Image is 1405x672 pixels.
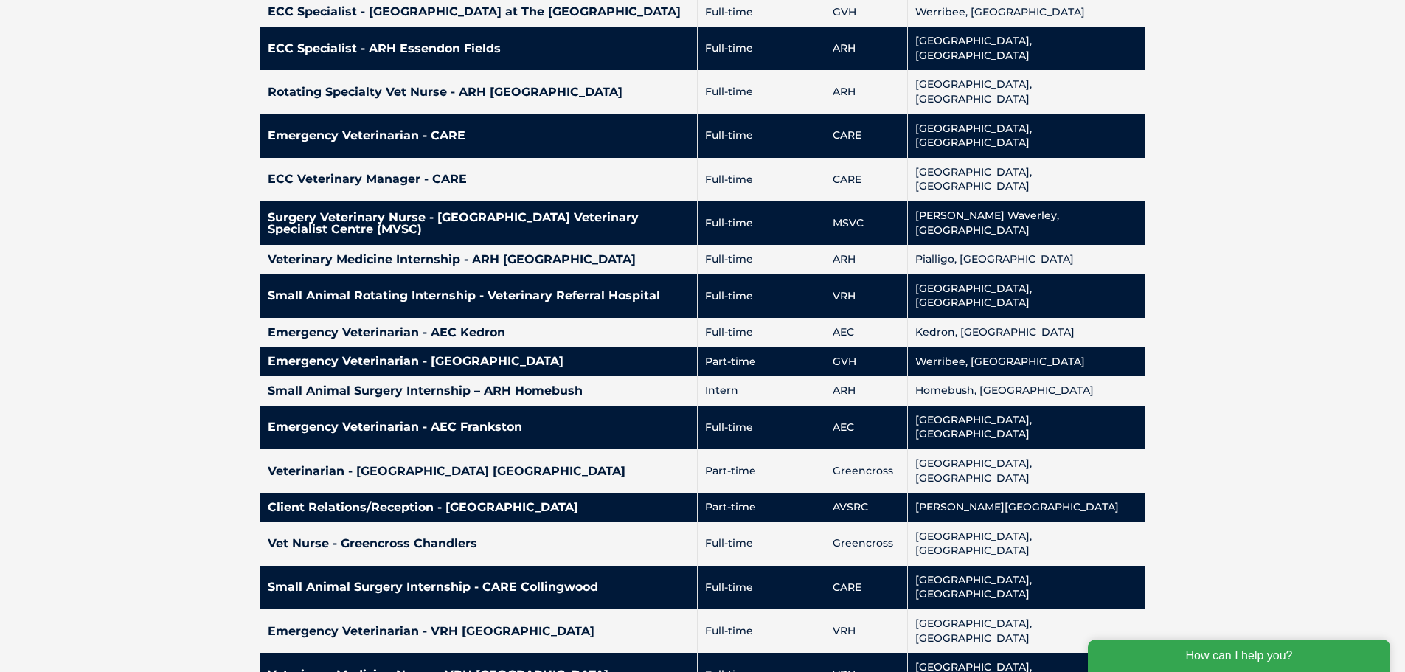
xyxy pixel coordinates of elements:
td: ARH [825,245,908,274]
h4: Emergency Veterinarian - AEC Frankston [268,421,690,433]
td: Part-time [698,493,825,522]
td: Part-time [698,449,825,493]
td: Full-time [698,158,825,201]
h4: Client Relations/Reception - [GEOGRAPHIC_DATA] [268,502,690,513]
td: AEC [825,318,908,347]
td: Kedron, [GEOGRAPHIC_DATA] [908,318,1145,347]
h4: Rotating Specialty Vet Nurse - ARH [GEOGRAPHIC_DATA] [268,86,690,98]
h4: ECC Specialist - [GEOGRAPHIC_DATA] at The [GEOGRAPHIC_DATA] [268,6,690,18]
td: [GEOGRAPHIC_DATA], [GEOGRAPHIC_DATA] [908,449,1145,493]
td: [PERSON_NAME] Waverley, [GEOGRAPHIC_DATA] [908,201,1145,245]
div: How can I help you? [9,9,311,41]
h4: Small Animal Rotating Internship - Veterinary Referral Hospital [268,290,690,302]
td: Full-time [698,566,825,609]
td: Greencross [825,449,908,493]
h4: Small Animal Surgery Internship - CARE Collingwood [268,581,690,593]
h4: Surgery Veterinary Nurse - [GEOGRAPHIC_DATA] Veterinary Specialist Centre (MVSC) [268,212,690,235]
td: [GEOGRAPHIC_DATA], [GEOGRAPHIC_DATA] [908,609,1145,653]
td: Homebush, [GEOGRAPHIC_DATA] [908,376,1145,406]
td: [GEOGRAPHIC_DATA], [GEOGRAPHIC_DATA] [908,70,1145,114]
td: [PERSON_NAME][GEOGRAPHIC_DATA] [908,493,1145,522]
h4: Emergency Veterinarian - CARE [268,130,690,142]
h4: Emergency Veterinarian - VRH [GEOGRAPHIC_DATA] [268,626,690,637]
td: Full-time [698,245,825,274]
h4: ECC Veterinary Manager - CARE [268,173,690,185]
td: Full-time [698,318,825,347]
h4: Emergency Veterinarian - AEC Kedron [268,327,690,339]
td: Full-time [698,70,825,114]
td: Full-time [698,274,825,318]
td: Full-time [698,114,825,158]
td: Full-time [698,406,825,449]
td: Full-time [698,27,825,70]
td: MSVC [825,201,908,245]
td: [GEOGRAPHIC_DATA], [GEOGRAPHIC_DATA] [908,158,1145,201]
td: [GEOGRAPHIC_DATA], [GEOGRAPHIC_DATA] [908,522,1145,566]
td: AEC [825,406,908,449]
td: [GEOGRAPHIC_DATA], [GEOGRAPHIC_DATA] [908,406,1145,449]
td: Werribee, [GEOGRAPHIC_DATA] [908,347,1145,377]
h4: Veterinary Medicine Internship - ARH [GEOGRAPHIC_DATA] [268,254,690,266]
td: VRH [825,274,908,318]
td: ARH [825,27,908,70]
td: AVSRC [825,493,908,522]
td: Part-time [698,347,825,377]
h4: Emergency Veterinarian - [GEOGRAPHIC_DATA] [268,356,690,367]
td: Full-time [698,522,825,566]
td: CARE [825,158,908,201]
td: [GEOGRAPHIC_DATA], [GEOGRAPHIC_DATA] [908,274,1145,318]
td: Greencross [825,522,908,566]
h4: ECC Specialist - ARH Essendon Fields [268,43,690,55]
td: [GEOGRAPHIC_DATA], [GEOGRAPHIC_DATA] [908,566,1145,609]
td: Full-time [698,201,825,245]
td: Intern [698,376,825,406]
td: VRH [825,609,908,653]
h4: Vet Nurse - Greencross Chandlers [268,538,690,550]
td: CARE [825,566,908,609]
td: GVH [825,347,908,377]
td: Full-time [698,609,825,653]
td: Pialligo, [GEOGRAPHIC_DATA] [908,245,1145,274]
td: ARH [825,376,908,406]
td: ARH [825,70,908,114]
h4: Veterinarian - [GEOGRAPHIC_DATA] [GEOGRAPHIC_DATA] [268,465,690,477]
h4: Small Animal Surgery Internship – ARH Homebush [268,385,690,397]
td: [GEOGRAPHIC_DATA], [GEOGRAPHIC_DATA] [908,114,1145,158]
td: [GEOGRAPHIC_DATA], [GEOGRAPHIC_DATA] [908,27,1145,70]
td: CARE [825,114,908,158]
